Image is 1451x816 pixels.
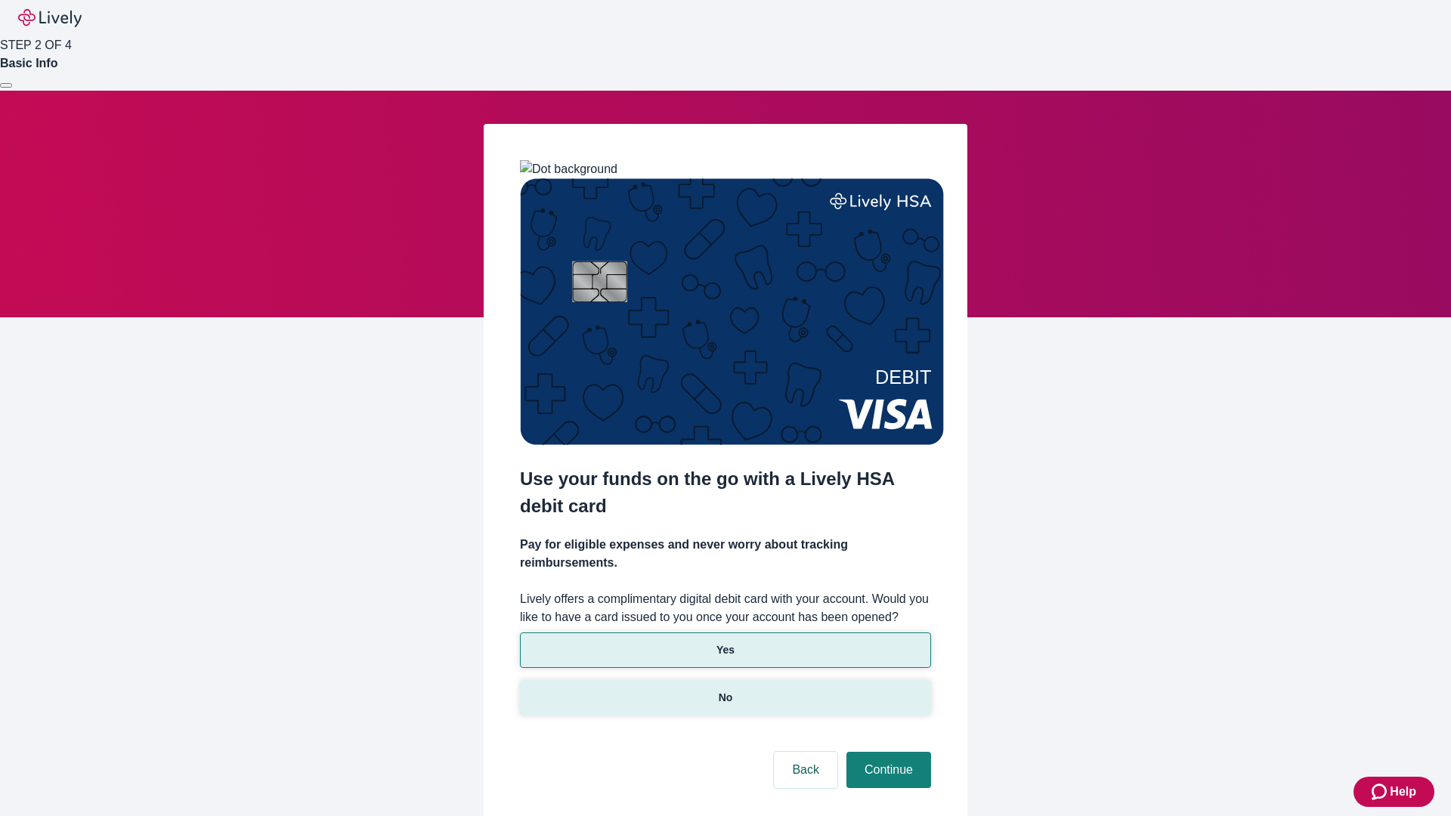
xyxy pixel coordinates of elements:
[1390,783,1416,801] span: Help
[520,590,931,626] label: Lively offers a complimentary digital debit card with your account. Would you like to have a card...
[719,690,733,706] p: No
[520,160,617,178] img: Dot background
[520,536,931,572] h4: Pay for eligible expenses and never worry about tracking reimbursements.
[520,178,944,445] img: Debit card
[520,680,931,716] button: No
[846,752,931,788] button: Continue
[18,9,82,27] img: Lively
[774,752,837,788] button: Back
[520,465,931,520] h2: Use your funds on the go with a Lively HSA debit card
[716,642,735,658] p: Yes
[1372,783,1390,801] svg: Zendesk support icon
[520,632,931,668] button: Yes
[1354,777,1434,807] button: Zendesk support iconHelp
